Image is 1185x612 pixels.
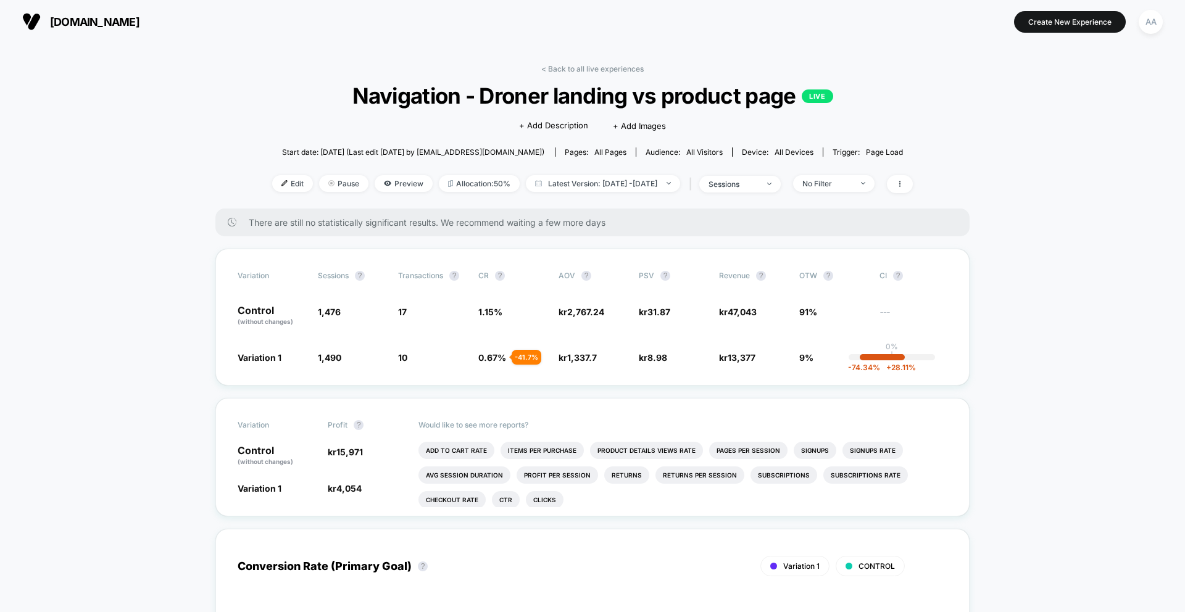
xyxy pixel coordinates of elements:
li: Product Details Views Rate [590,442,703,459]
span: 9% [799,352,813,363]
span: all devices [775,147,813,157]
button: ? [354,420,364,430]
p: Would like to see more reports? [418,420,948,429]
p: Control [238,305,306,326]
span: 15,971 [336,447,363,457]
span: -74.34 % [848,363,880,372]
span: 8.98 [647,352,667,363]
div: Audience: [646,147,723,157]
span: + [886,363,891,372]
span: 1,337.7 [567,352,597,363]
p: | [891,351,893,360]
span: kr [328,447,363,457]
span: kr [719,352,755,363]
span: Device: [732,147,823,157]
button: ? [581,271,591,281]
span: CR [478,271,489,280]
span: Variation 1 [238,352,281,363]
span: CI [879,271,947,281]
button: [DOMAIN_NAME] [19,12,143,31]
img: rebalance [448,180,453,187]
span: Variation 1 [783,561,820,571]
span: PSV [639,271,654,280]
span: kr [559,307,604,317]
span: Latest Version: [DATE] - [DATE] [526,175,680,192]
span: Page Load [866,147,903,157]
span: Edit [272,175,313,192]
span: 1,476 [318,307,341,317]
span: 13,377 [728,352,755,363]
li: Avg Session Duration [418,466,510,484]
button: ? [893,271,903,281]
span: [DOMAIN_NAME] [50,15,139,28]
span: Revenue [719,271,750,280]
span: Variation [238,420,306,430]
li: Add To Cart Rate [418,442,494,459]
li: Subscriptions Rate [823,466,908,484]
span: (without changes) [238,318,293,325]
span: 4,054 [336,483,362,494]
span: CONTROL [859,561,895,571]
div: Trigger: [833,147,903,157]
button: ? [823,271,833,281]
li: Profit Per Session [517,466,598,484]
button: ? [418,561,428,571]
span: kr [719,307,757,317]
a: < Back to all live experiences [541,64,644,73]
div: - 41.7 % [512,350,541,365]
span: Pause [319,175,368,192]
span: Start date: [DATE] (Last edit [DATE] by [EMAIL_ADDRESS][DOMAIN_NAME]) [282,147,544,157]
span: Transactions [398,271,443,280]
span: --- [879,308,947,326]
img: end [861,182,865,184]
span: Preview [375,175,433,192]
span: 17 [398,307,407,317]
button: Create New Experience [1014,11,1126,33]
span: + Add Description [519,120,588,132]
img: end [328,180,335,186]
span: 0.67 % [478,352,506,363]
p: Control [238,445,315,466]
span: 31.87 [647,307,670,317]
img: Visually logo [22,12,41,31]
li: Subscriptions [750,466,817,484]
span: All Visitors [686,147,723,157]
span: + Add Images [613,121,666,131]
span: Variation 1 [238,483,281,494]
span: Navigation - Droner landing vs product page [304,83,881,109]
li: Signups Rate [842,442,903,459]
button: ? [495,271,505,281]
span: OTW [799,271,867,281]
li: Ctr [492,491,520,508]
button: ? [449,271,459,281]
li: Pages Per Session [709,442,788,459]
span: | [686,175,699,193]
span: kr [639,307,670,317]
li: Returns Per Session [655,466,744,484]
p: 0% [886,342,898,351]
span: 2,767.24 [567,307,604,317]
li: Items Per Purchase [501,442,584,459]
span: all pages [594,147,626,157]
span: AOV [559,271,575,280]
span: 47,043 [728,307,757,317]
span: 10 [398,352,407,363]
li: Signups [794,442,836,459]
span: Variation [238,271,306,281]
div: sessions [709,180,758,189]
div: Pages: [565,147,626,157]
span: 91% [799,307,817,317]
button: AA [1135,9,1166,35]
li: Returns [604,466,649,484]
span: kr [559,352,597,363]
button: ? [756,271,766,281]
li: Checkout Rate [418,491,486,508]
span: Profit [328,420,347,429]
span: 1,490 [318,352,341,363]
span: 1.15 % [478,307,502,317]
span: There are still no statistically significant results. We recommend waiting a few more days [249,217,945,228]
img: edit [281,180,288,186]
li: Clicks [526,491,563,508]
div: AA [1139,10,1163,34]
button: ? [355,271,365,281]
